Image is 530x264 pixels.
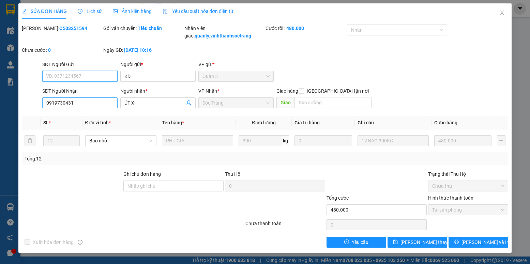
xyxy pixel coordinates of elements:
[113,9,118,14] span: picture
[252,120,276,125] span: Định lượng
[327,195,349,201] span: Tổng cước
[432,181,504,191] span: Chưa thu
[59,26,87,31] b: Q503251594
[432,205,504,215] span: Tại văn phòng
[22,46,102,54] div: Chưa cước :
[186,100,192,106] span: user-add
[449,237,508,248] button: printer[PERSON_NAME] và In
[245,220,326,232] div: Chưa thanh toán
[434,135,491,146] input: 0
[89,136,152,146] span: Bao nhỏ
[454,239,459,245] span: printer
[276,97,294,108] span: Giao
[78,9,82,14] span: clock-circle
[198,61,274,68] div: VP gửi
[497,135,505,146] button: plus
[113,9,152,14] span: Ảnh kiện hàng
[163,9,168,14] img: icon
[48,47,51,53] b: 0
[225,171,240,177] span: Thu Hộ
[352,238,368,246] span: Yêu cầu
[162,120,184,125] span: Tên hàng
[428,170,508,178] div: Trạng thái Thu Hộ
[42,87,118,95] div: SĐT Người Nhận
[123,171,161,177] label: Ghi chú đơn hàng
[103,46,183,54] div: Ngày GD:
[22,25,102,32] div: [PERSON_NAME]:
[358,135,429,146] input: Ghi Chú
[355,116,431,129] th: Ghi chú
[294,97,371,108] input: Dọc đường
[138,26,162,31] b: Tiêu chuẩn
[434,120,457,125] span: Cước hàng
[286,26,304,31] b: 480.000
[123,181,224,191] input: Ghi chú đơn hàng
[294,120,320,125] span: Giá trị hàng
[43,120,49,125] span: SL
[388,237,447,248] button: save[PERSON_NAME] thay đổi
[327,237,386,248] button: exclamation-circleYêu cầu
[30,238,76,246] span: Xuất hóa đơn hàng
[78,9,102,14] span: Lịch sử
[42,61,118,68] div: SĐT Người Gửi
[195,33,251,38] b: quanly.vinhthanhsoctrang
[304,87,372,95] span: [GEOGRAPHIC_DATA] tận nơi
[120,61,196,68] div: Người gửi
[25,155,205,162] div: Tổng: 12
[22,9,27,14] span: edit
[499,10,505,15] span: close
[202,98,270,108] span: Sóc Trăng
[276,88,298,94] span: Giao hàng
[124,47,152,53] b: [DATE] 10:16
[493,3,512,22] button: Close
[162,135,233,146] input: VD: Bàn, Ghế
[266,25,345,32] div: Cước rồi :
[103,25,183,32] div: Gói vận chuyển:
[428,195,473,201] label: Hình thức thanh toán
[184,25,264,40] div: Nhân viên giao:
[198,88,217,94] span: VP Nhận
[85,120,111,125] span: Đơn vị tính
[163,9,234,14] span: Yêu cầu xuất hóa đơn điện tử
[461,238,509,246] span: [PERSON_NAME] và In
[344,239,349,245] span: exclamation-circle
[25,135,35,146] button: delete
[22,9,66,14] span: SỬA ĐƠN HÀNG
[393,239,398,245] span: save
[282,135,289,146] span: kg
[400,238,455,246] span: [PERSON_NAME] thay đổi
[294,135,352,146] input: 0
[120,87,196,95] div: Người nhận
[202,71,270,81] span: Quận 5
[78,240,82,245] span: info-circle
